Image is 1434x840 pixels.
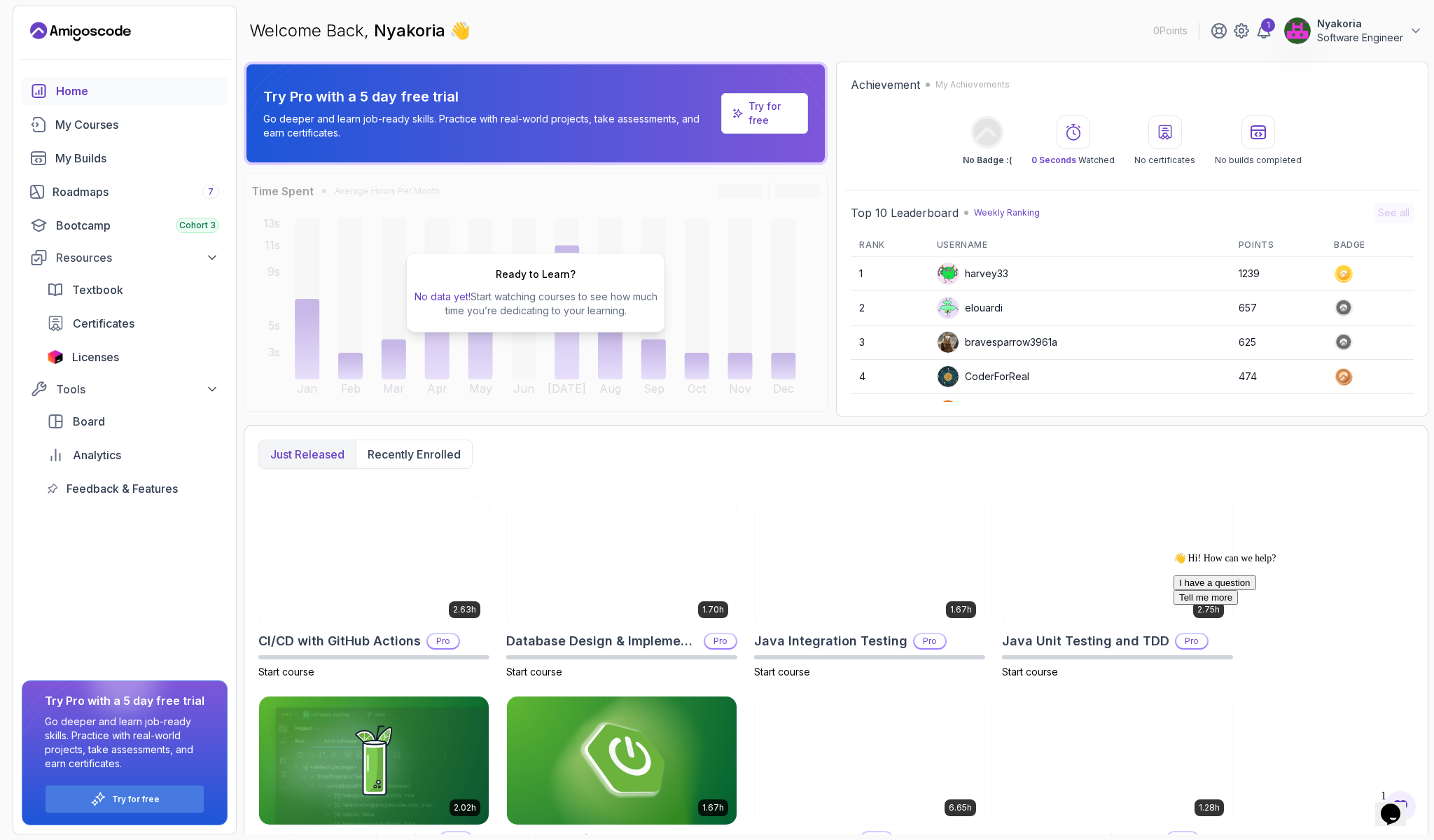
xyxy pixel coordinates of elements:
[374,20,450,41] span: Nyakoria
[53,183,219,200] div: Roadmaps
[39,276,228,304] a: textbook
[39,441,228,469] a: analytics
[1317,17,1403,31] p: Nyakoria
[1031,155,1076,165] span: 0 Seconds
[55,150,219,167] div: My Builds
[39,407,228,435] a: board
[496,267,576,281] h2: Ready to Learn?
[938,297,959,318] img: default monster avatar
[73,413,105,430] span: Board
[258,497,489,679] a: CI/CD with GitHub Actions card2.63hCI/CD with GitHub ActionsProStart course
[1325,234,1414,257] th: Badge
[507,498,737,626] img: Database Design & Implementation card
[22,377,228,402] button: Tools
[1255,22,1272,39] a: 1
[45,715,204,771] p: Go deeper and learn job-ready skills. Practice with real-world projects, take assessments, and ea...
[974,207,1040,218] p: Weekly Ranking
[1168,547,1420,777] iframe: chat widget
[702,604,724,615] p: 1.70h
[755,696,984,825] img: Spring Data JPA card
[938,263,959,284] img: default monster avatar
[112,794,160,805] a: Try for free
[22,144,228,172] a: builds
[1283,17,1423,45] button: user profile imageNyakoriaSoftware Engineer
[1230,325,1325,360] td: 625
[39,309,228,337] a: certificates
[851,394,928,428] td: 5
[506,666,562,678] span: Start course
[938,332,959,353] img: user profile image
[1153,24,1188,38] p: 0 Points
[1003,696,1232,825] img: Testcontainers with Java card
[356,440,472,468] button: Recently enrolled
[937,331,1057,353] div: bravesparrow3961a
[1230,257,1325,291] td: 1239
[1003,498,1232,626] img: Java Unit Testing and TDD card
[851,325,928,360] td: 3
[258,666,314,678] span: Start course
[755,498,984,626] img: Java Integration Testing card
[55,116,219,133] div: My Courses
[22,111,228,139] a: courses
[56,83,219,99] div: Home
[935,79,1010,90] p: My Achievements
[56,249,219,266] div: Resources
[851,291,928,325] td: 2
[938,366,959,387] img: user profile image
[270,446,344,463] p: Just released
[949,802,972,813] p: 6.65h
[705,634,736,648] p: Pro
[22,178,228,206] a: roadmaps
[72,349,119,365] span: Licenses
[39,475,228,503] a: feedback
[179,220,216,231] span: Cohort 3
[1002,666,1058,678] span: Start course
[506,631,698,651] h2: Database Design & Implementation
[30,20,131,43] a: Landing page
[412,290,659,318] p: Start watching courses to see how much time you’re dedicating to your learning.
[1134,155,1195,166] p: No certificates
[851,204,959,221] h2: Top 10 Leaderboard
[249,20,471,42] p: Welcome Back,
[754,666,810,678] span: Start course
[754,497,985,679] a: Java Integration Testing card1.67hJava Integration TestingProStart course
[1374,203,1414,223] button: See all
[1199,802,1220,813] p: 1.28h
[259,696,489,825] img: Mockito & Java Unit Testing card
[938,400,959,421] img: user profile image
[56,381,219,398] div: Tools
[22,211,228,239] a: bootcamp
[950,604,972,615] p: 1.67h
[428,634,459,648] p: Pro
[263,87,716,106] p: Try Pro with a 5 day free trial
[1230,360,1325,394] td: 474
[1031,155,1115,166] p: Watched
[45,785,204,813] button: Try for free
[506,497,737,679] a: Database Design & Implementation card1.70hDatabase Design & ImplementationProStart course
[928,234,1230,257] th: Username
[208,186,214,197] span: 7
[259,498,489,626] img: CI/CD with GitHub Actions card
[754,631,907,651] h2: Java Integration Testing
[6,43,70,58] button: Tell me more
[937,297,1003,319] div: elouardi
[721,93,808,134] a: Try for free
[507,696,737,825] img: Spring Boot for Beginners card
[702,802,724,813] p: 1.67h
[22,77,228,105] a: home
[6,6,258,58] div: 👋 Hi! How can we help?I have a questionTell me more
[937,262,1008,285] div: harvey33
[67,480,178,497] span: Feedback & Features
[368,446,461,463] p: Recently enrolled
[6,29,88,43] button: I have a question
[56,217,219,234] div: Bootcamp
[1230,291,1325,325] td: 657
[450,20,471,42] span: 👋
[963,155,1012,166] p: No Badge :(
[39,343,228,371] a: licenses
[749,99,796,127] a: Try for free
[937,400,1060,422] div: wildmongoosefb425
